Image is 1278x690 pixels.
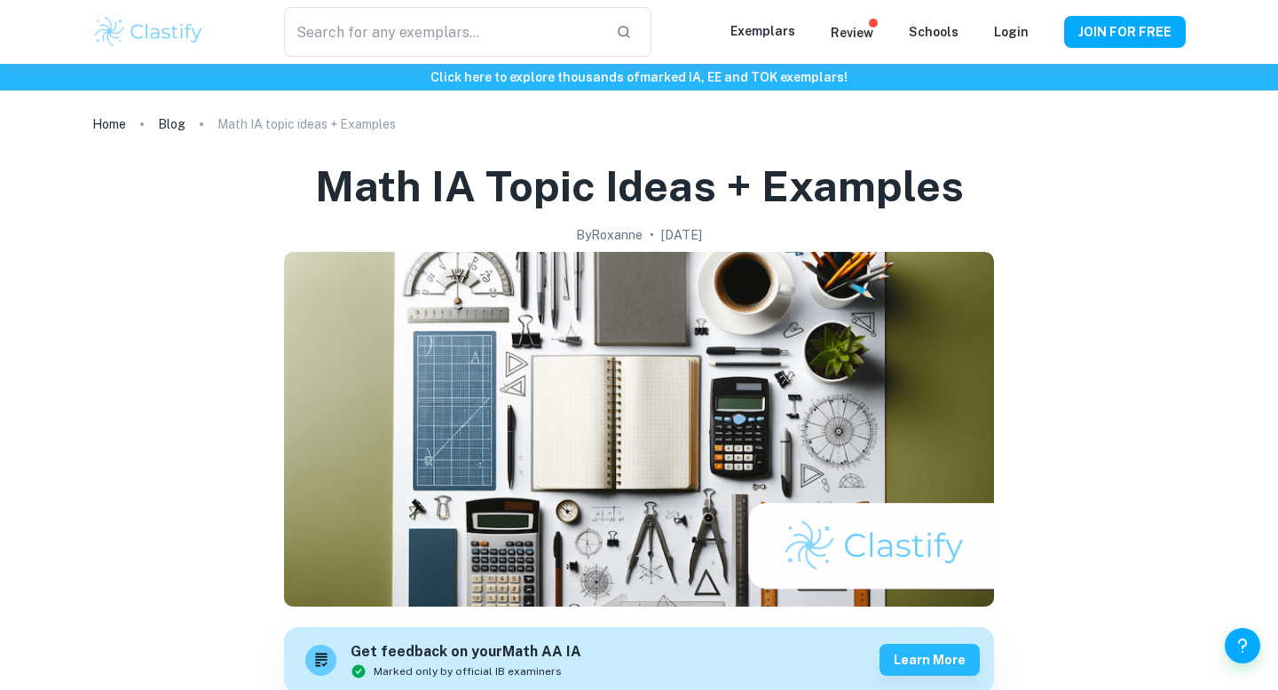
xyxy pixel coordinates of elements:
p: Exemplars [730,21,795,41]
p: • [650,225,654,245]
img: Math IA topic ideas + Examples cover image [284,252,994,607]
h2: By Roxanne [576,225,643,245]
p: Math IA topic ideas + Examples [217,114,396,134]
button: JOIN FOR FREE [1064,16,1186,48]
p: Review [831,23,873,43]
a: Blog [158,112,185,137]
span: Marked only by official IB examiners [374,663,562,679]
h6: Click here to explore thousands of marked IA, EE and TOK exemplars ! [4,67,1274,87]
h2: [DATE] [661,225,702,245]
button: Learn more [880,644,980,676]
input: Search for any exemplars... [284,7,602,57]
h1: Math IA topic ideas + Examples [315,158,964,215]
img: Clastify logo [92,14,205,50]
h6: Get feedback on your Math AA IA [351,641,581,663]
a: Login [994,25,1029,39]
a: Schools [909,25,958,39]
button: Help and Feedback [1225,628,1260,663]
a: Home [92,112,126,137]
